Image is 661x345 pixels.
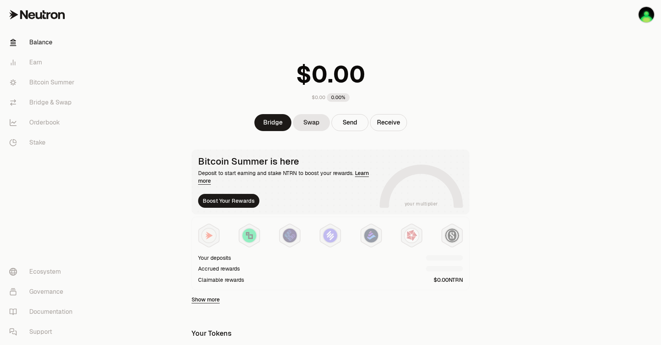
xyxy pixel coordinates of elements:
[3,113,83,133] a: Orderbook
[254,114,291,131] a: Bridge
[405,229,419,242] img: Mars Fragments
[445,229,459,242] img: Structured Points
[192,296,220,303] a: Show more
[283,229,297,242] img: EtherFi Points
[639,7,654,22] img: KO
[192,328,232,339] div: Your Tokens
[3,282,83,302] a: Governance
[202,229,216,242] img: NTRN
[364,229,378,242] img: Bedrock Diamonds
[3,262,83,282] a: Ecosystem
[3,52,83,72] a: Earn
[370,114,407,131] button: Receive
[3,322,83,342] a: Support
[198,276,244,284] div: Claimable rewards
[198,265,240,273] div: Accrued rewards
[405,200,438,208] span: your multiplier
[3,93,83,113] a: Bridge & Swap
[242,229,256,242] img: Lombard Lux
[3,32,83,52] a: Balance
[198,169,377,185] div: Deposit to start earning and stake NTRN to boost your rewards.
[3,72,83,93] a: Bitcoin Summer
[3,302,83,322] a: Documentation
[331,114,368,131] button: Send
[198,156,377,167] div: Bitcoin Summer is here
[198,194,259,208] button: Boost Your Rewards
[323,229,337,242] img: Solv Points
[198,254,231,262] div: Your deposits
[327,93,350,102] div: 0.00%
[3,133,83,153] a: Stake
[293,114,330,131] a: Swap
[312,94,325,101] div: $0.00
